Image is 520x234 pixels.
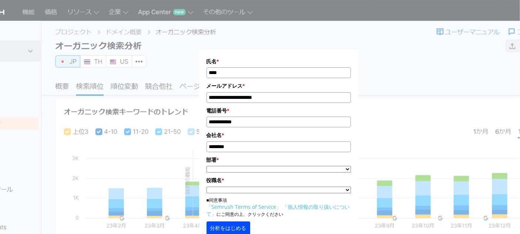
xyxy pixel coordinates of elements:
a: 「Semrush Terms of Service」 [207,203,282,210]
label: 氏名 [207,57,351,66]
label: 電話番号 [207,107,351,115]
label: 部署 [207,156,351,164]
label: 役職名 [207,176,351,184]
p: ■同意事項 にご同意の上、クリックください [207,197,351,218]
label: 会社名 [207,131,351,139]
a: 「個人情報の取り扱いについて」 [207,203,350,217]
label: メールアドレス [207,82,351,90]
